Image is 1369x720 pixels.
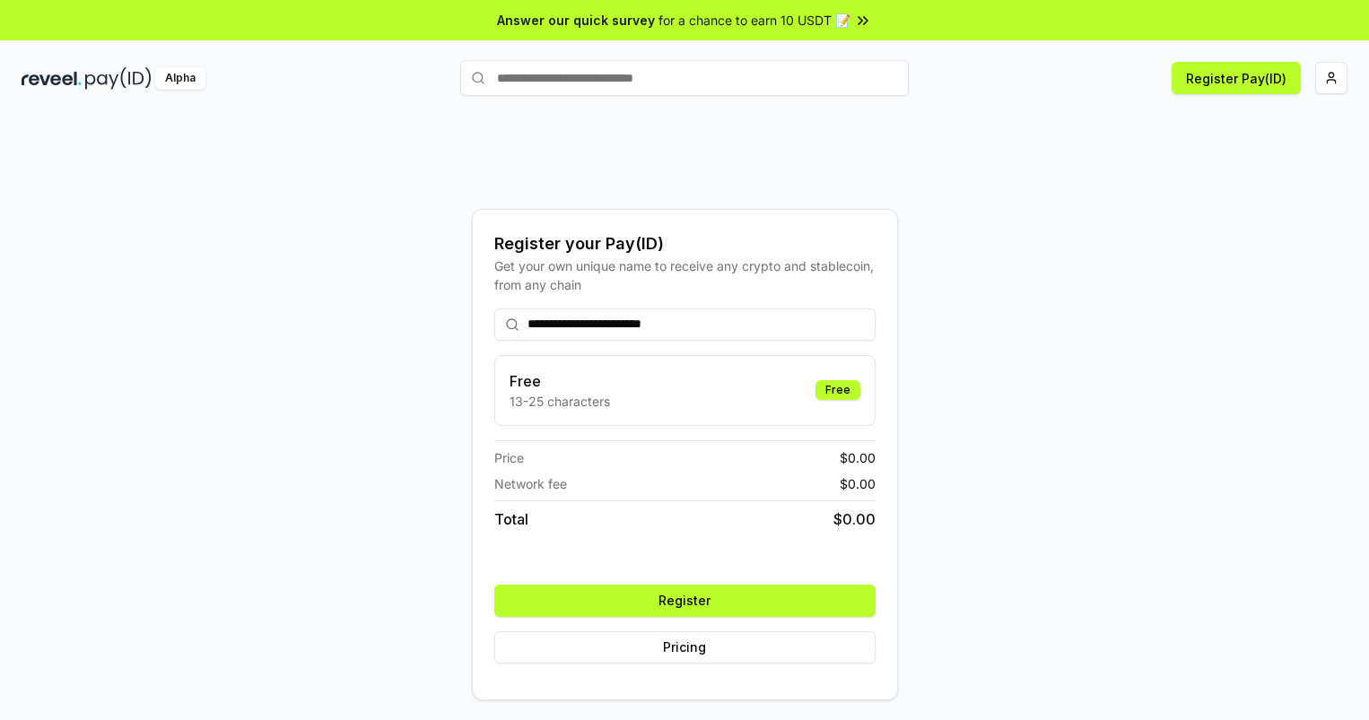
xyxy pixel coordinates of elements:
[494,474,567,493] span: Network fee
[22,67,82,90] img: reveel_dark
[510,370,610,392] h3: Free
[840,474,876,493] span: $ 0.00
[510,392,610,411] p: 13-25 characters
[494,631,876,664] button: Pricing
[155,67,205,90] div: Alpha
[833,508,876,530] span: $ 0.00
[85,67,152,90] img: pay_id
[494,585,876,617] button: Register
[494,508,528,530] span: Total
[815,380,860,400] div: Free
[494,231,876,256] div: Register your Pay(ID)
[1172,62,1301,94] button: Register Pay(ID)
[497,11,655,30] span: Answer our quick survey
[494,448,524,467] span: Price
[494,256,876,294] div: Get your own unique name to receive any crypto and stablecoin, from any chain
[658,11,850,30] span: for a chance to earn 10 USDT 📝
[840,448,876,467] span: $ 0.00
